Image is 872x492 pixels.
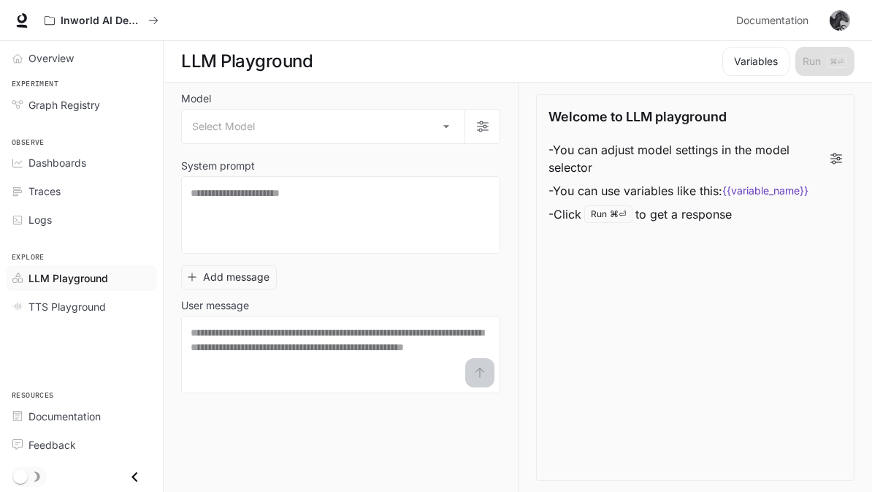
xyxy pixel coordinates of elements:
[28,270,108,286] span: LLM Playground
[28,97,100,113] span: Graph Registry
[61,15,142,27] p: Inworld AI Demos
[181,94,211,104] p: Model
[825,6,854,35] button: User avatar
[548,179,842,203] li: - You can use variables like this:
[181,265,277,289] button: Add message
[38,6,165,35] button: All workspaces
[610,210,626,219] p: ⌘⏎
[28,212,52,227] span: Logs
[28,155,86,170] span: Dashboards
[182,110,464,143] div: Select Model
[6,265,157,291] a: LLM Playground
[181,161,255,171] p: System prompt
[13,468,28,484] span: Dark mode toggle
[28,299,106,314] span: TTS Playground
[6,432,157,458] a: Feedback
[192,119,255,134] span: Select Model
[6,294,157,319] a: TTS Playground
[28,409,101,424] span: Documentation
[6,178,157,204] a: Traces
[28,50,74,66] span: Overview
[722,183,808,198] code: {{variable_name}}
[730,6,819,35] a: Documentation
[830,10,850,31] img: User avatar
[181,300,249,311] p: User message
[584,205,632,223] div: Run
[548,203,842,226] li: - Click to get a response
[6,45,157,71] a: Overview
[181,47,313,76] h1: LLM Playground
[6,150,157,175] a: Dashboards
[6,92,157,118] a: Graph Registry
[28,437,76,453] span: Feedback
[722,47,789,76] button: Variables
[6,404,157,429] a: Documentation
[118,462,151,492] button: Close drawer
[548,107,727,126] p: Welcome to LLM playground
[28,183,61,199] span: Traces
[6,207,157,232] a: Logs
[736,12,808,30] span: Documentation
[548,138,842,179] li: - You can adjust model settings in the model selector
